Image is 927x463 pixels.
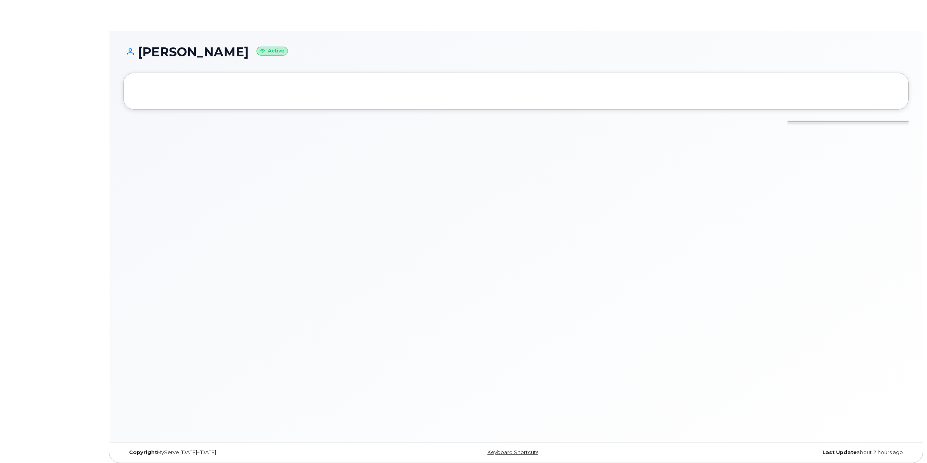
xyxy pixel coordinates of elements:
small: Active [257,47,288,56]
div: MyServe [DATE]–[DATE] [123,449,385,456]
a: Keyboard Shortcuts [487,449,538,455]
div: about 2 hours ago [647,449,909,456]
h1: [PERSON_NAME] [123,45,909,59]
strong: Copyright [129,449,157,455]
strong: Last Update [822,449,857,455]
